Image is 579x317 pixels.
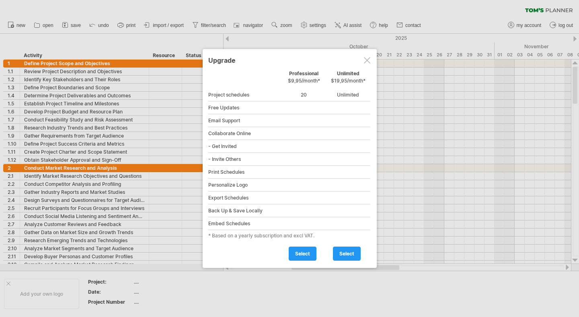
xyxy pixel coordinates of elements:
[208,179,282,191] div: Personalize Logo
[282,89,326,101] div: 20
[326,89,370,101] div: Unlimited
[208,191,282,204] div: Export Schedules
[331,78,365,84] span: $19,95/month*
[282,70,326,88] div: Professional
[208,204,282,217] div: Back Up & Save Locally
[289,247,316,261] a: select
[208,140,282,153] div: - Get Invited
[208,153,282,166] div: - Invite Others
[208,114,282,127] div: Email Support
[208,217,282,230] div: Embed Schedules
[339,251,354,257] span: select
[208,233,371,239] div: * Based on a yearly subscription and excl VAT.
[208,166,282,179] div: Print Schedules
[326,70,370,88] div: Unlimited
[208,89,282,101] div: Project schedules
[333,247,361,261] a: select
[288,78,320,84] span: $9,95/month*
[295,251,310,257] span: select
[208,127,282,140] div: Collaborate Online
[208,101,282,114] div: Free Updates
[208,53,371,67] div: Upgrade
